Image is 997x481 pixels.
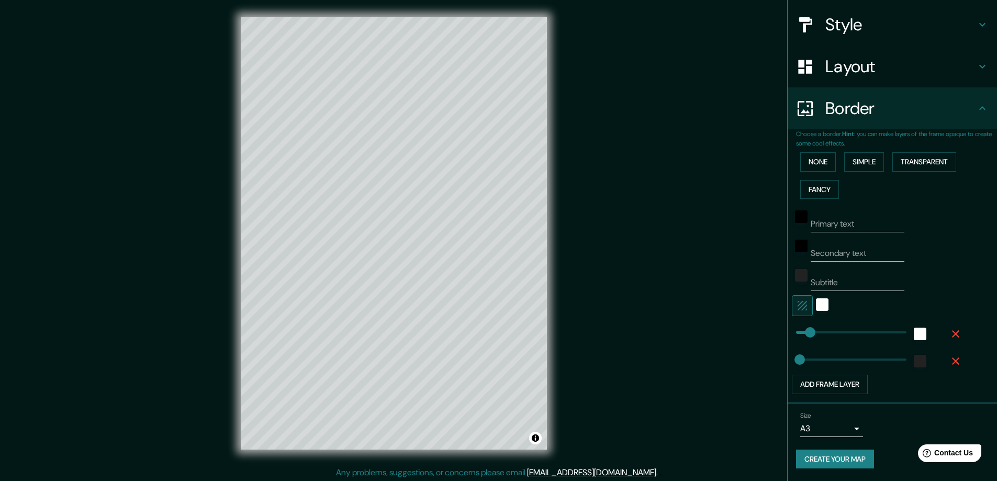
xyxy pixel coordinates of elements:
[825,56,976,77] h4: Layout
[796,450,874,469] button: Create your map
[842,130,854,138] b: Hint
[800,152,836,172] button: None
[658,466,659,479] div: .
[529,432,542,444] button: Toggle attribution
[816,298,828,311] button: white
[800,180,839,199] button: Fancy
[527,467,656,478] a: [EMAIL_ADDRESS][DOMAIN_NAME]
[800,411,811,420] label: Size
[659,466,662,479] div: .
[796,129,997,148] p: Choose a border. : you can make layers of the frame opaque to create some cool effects.
[788,87,997,129] div: Border
[844,152,884,172] button: Simple
[795,210,808,223] button: black
[792,375,868,394] button: Add frame layer
[795,269,808,282] button: color-222222
[800,420,863,437] div: A3
[795,240,808,252] button: black
[914,355,926,367] button: color-222222
[788,4,997,46] div: Style
[904,440,985,469] iframe: Help widget launcher
[892,152,956,172] button: Transparent
[788,46,997,87] div: Layout
[825,14,976,35] h4: Style
[825,98,976,119] h4: Border
[336,466,658,479] p: Any problems, suggestions, or concerns please email .
[914,328,926,340] button: white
